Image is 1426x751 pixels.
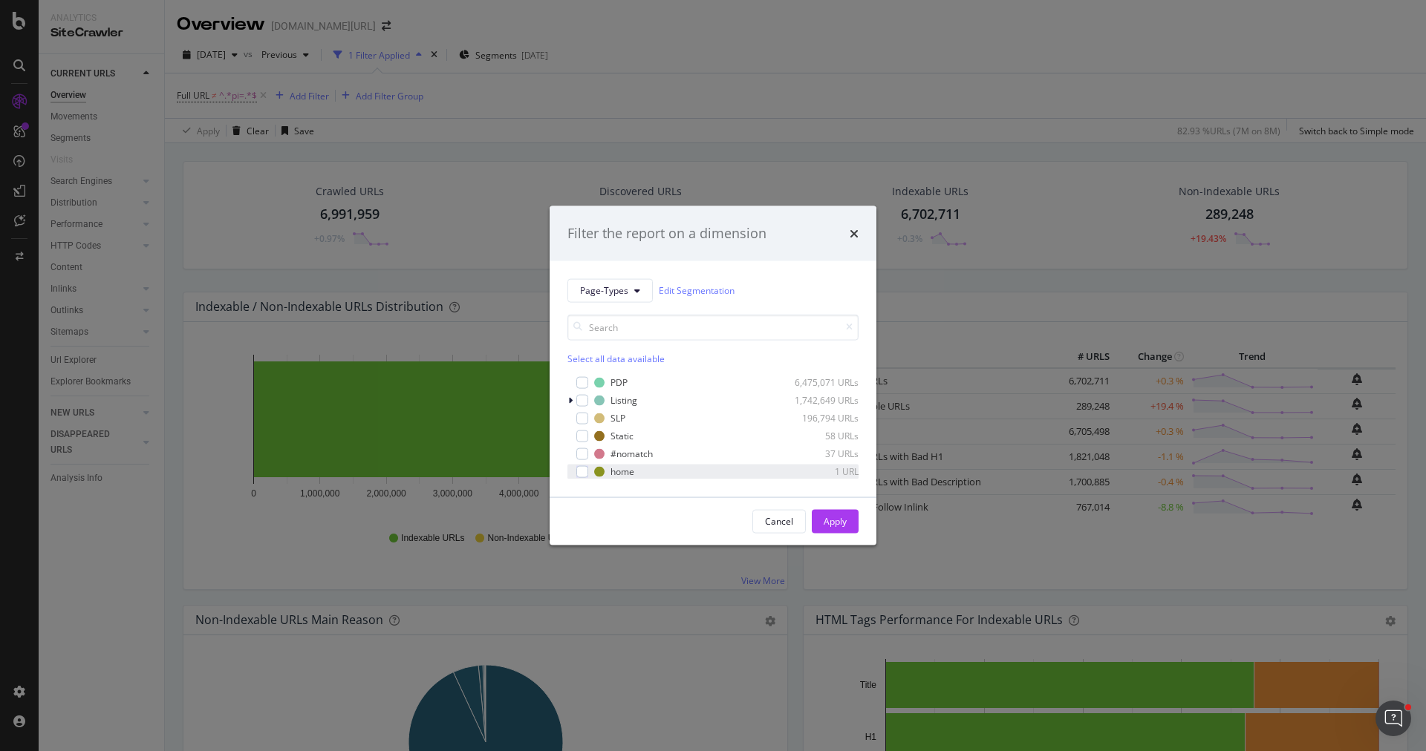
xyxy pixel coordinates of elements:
[786,430,859,442] div: 58 URLs
[611,430,634,442] div: Static
[752,509,806,533] button: Cancel
[567,224,766,243] div: Filter the report on a dimension
[1375,701,1411,736] iframe: Intercom live chat
[786,412,859,424] div: 196,794 URLs
[567,314,859,340] input: Search
[611,376,628,389] div: PDP
[611,394,637,407] div: Listing
[567,352,859,364] div: Select all data available
[824,515,847,528] div: Apply
[550,206,876,545] div: modal
[659,283,735,298] a: Edit Segmentation
[786,447,859,460] div: 37 URLs
[812,509,859,533] button: Apply
[850,224,859,243] div: times
[611,465,634,478] div: home
[611,412,625,424] div: SLP
[567,278,653,302] button: Page-Types
[580,284,628,297] span: Page-Types
[786,465,859,478] div: 1 URL
[786,394,859,407] div: 1,742,649 URLs
[786,376,859,389] div: 6,475,071 URLs
[611,447,653,460] div: #nomatch
[765,515,793,528] div: Cancel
